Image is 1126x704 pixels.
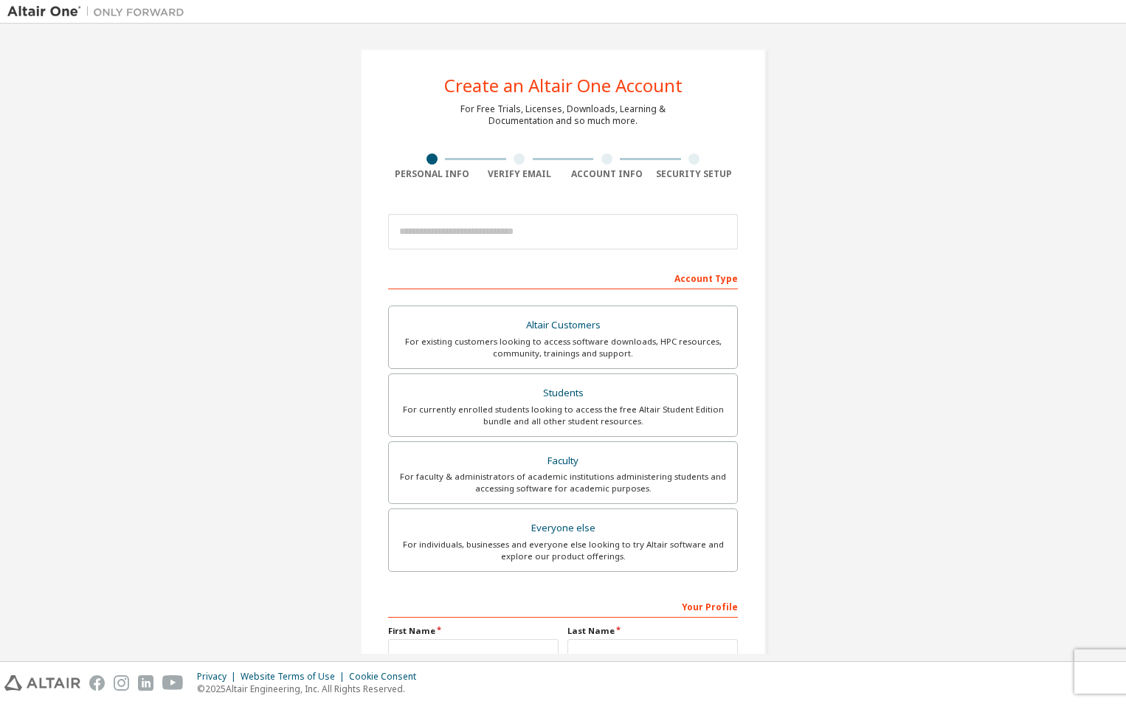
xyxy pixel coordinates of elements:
div: For Free Trials, Licenses, Downloads, Learning & Documentation and so much more. [460,103,666,127]
img: facebook.svg [89,675,105,691]
div: Everyone else [398,518,728,539]
div: Account Type [388,266,738,289]
div: Faculty [398,451,728,472]
div: Altair Customers [398,315,728,336]
div: For existing customers looking to access software downloads, HPC resources, community, trainings ... [398,336,728,359]
div: Cookie Consent [349,671,425,683]
div: Create an Altair One Account [444,77,683,94]
img: altair_logo.svg [4,675,80,691]
div: For currently enrolled students looking to access the free Altair Student Edition bundle and all ... [398,404,728,427]
label: Last Name [567,625,738,637]
div: For individuals, businesses and everyone else looking to try Altair software and explore our prod... [398,539,728,562]
img: linkedin.svg [138,675,153,691]
div: Personal Info [388,168,476,180]
img: Altair One [7,4,192,19]
img: instagram.svg [114,675,129,691]
p: © 2025 Altair Engineering, Inc. All Rights Reserved. [197,683,425,695]
img: youtube.svg [162,675,184,691]
div: Account Info [563,168,651,180]
div: For faculty & administrators of academic institutions administering students and accessing softwa... [398,471,728,494]
div: Security Setup [651,168,739,180]
div: Students [398,383,728,404]
div: Verify Email [476,168,564,180]
div: Privacy [197,671,241,683]
div: Your Profile [388,594,738,618]
label: First Name [388,625,559,637]
div: Website Terms of Use [241,671,349,683]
